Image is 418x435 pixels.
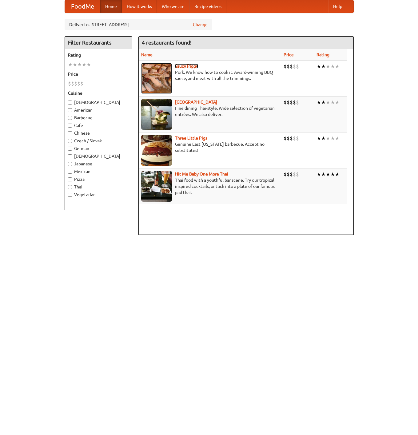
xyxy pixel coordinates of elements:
[141,171,172,202] img: babythai.jpg
[68,99,129,105] label: [DEMOGRAPHIC_DATA]
[296,135,299,142] li: $
[284,63,287,70] li: $
[68,130,129,136] label: Chinese
[335,99,340,106] li: ★
[326,63,330,70] li: ★
[68,107,129,113] label: American
[142,40,192,45] ng-pluralize: 4 restaurants found!
[68,177,72,181] input: Pizza
[321,171,326,178] li: ★
[293,63,296,70] li: $
[157,0,189,13] a: Who we are
[68,139,72,143] input: Czech / Slovak
[68,116,72,120] input: Barbecue
[293,171,296,178] li: $
[326,135,330,142] li: ★
[335,63,340,70] li: ★
[290,63,293,70] li: $
[335,171,340,178] li: ★
[284,52,294,57] a: Price
[77,61,82,68] li: ★
[330,171,335,178] li: ★
[328,0,347,13] a: Help
[65,19,212,30] div: Deliver to: [STREET_ADDRESS]
[175,100,217,105] a: [GEOGRAPHIC_DATA]
[74,80,77,87] li: $
[68,192,129,198] label: Vegetarian
[316,52,329,57] a: Rating
[335,135,340,142] li: ★
[290,99,293,106] li: $
[293,135,296,142] li: $
[68,138,129,144] label: Czech / Slovak
[284,99,287,106] li: $
[330,63,335,70] li: ★
[100,0,122,13] a: Home
[68,101,72,105] input: [DEMOGRAPHIC_DATA]
[68,176,129,182] label: Pizza
[175,64,198,69] a: Saucy Piggy
[321,63,326,70] li: ★
[141,63,172,94] img: saucy.jpg
[287,63,290,70] li: $
[65,0,100,13] a: FoodMe
[316,99,321,106] li: ★
[68,90,129,96] h5: Cuisine
[68,168,129,175] label: Mexican
[175,172,228,176] a: Hit Me Baby One More Thai
[326,171,330,178] li: ★
[296,99,299,106] li: $
[68,115,129,121] label: Barbecue
[141,52,153,57] a: Name
[296,63,299,70] li: $
[316,135,321,142] li: ★
[141,135,172,166] img: littlepigs.jpg
[68,147,72,151] input: German
[68,61,73,68] li: ★
[141,177,279,196] p: Thai food with a youthful bar scene. Try our tropical inspired cocktails, or tuck into a plate of...
[141,99,172,130] img: satay.jpg
[141,141,279,153] p: Genuine East [US_STATE] barbecue. Accept no substitutes!
[330,135,335,142] li: ★
[68,193,72,197] input: Vegetarian
[287,171,290,178] li: $
[68,71,129,77] h5: Price
[284,171,287,178] li: $
[68,124,72,128] input: Cafe
[287,135,290,142] li: $
[68,122,129,129] label: Cafe
[68,154,72,158] input: [DEMOGRAPHIC_DATA]
[68,153,129,159] label: [DEMOGRAPHIC_DATA]
[68,170,72,174] input: Mexican
[73,61,77,68] li: ★
[141,105,279,117] p: Fine dining Thai-style. Wide selection of vegetarian entrées. We also deliver.
[330,99,335,106] li: ★
[293,99,296,106] li: $
[296,171,299,178] li: $
[80,80,83,87] li: $
[68,131,72,135] input: Chinese
[82,61,86,68] li: ★
[141,69,279,81] p: Pork. We know how to cook it. Award-winning BBQ sauce, and meat with all the trimmings.
[86,61,91,68] li: ★
[316,63,321,70] li: ★
[287,99,290,106] li: $
[68,184,129,190] label: Thai
[321,135,326,142] li: ★
[68,162,72,166] input: Japanese
[122,0,157,13] a: How it works
[68,145,129,152] label: German
[175,136,207,140] a: Three Little Pigs
[316,171,321,178] li: ★
[68,52,129,58] h5: Rating
[68,80,71,87] li: $
[321,99,326,106] li: ★
[189,0,226,13] a: Recipe videos
[68,185,72,189] input: Thai
[71,80,74,87] li: $
[68,161,129,167] label: Japanese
